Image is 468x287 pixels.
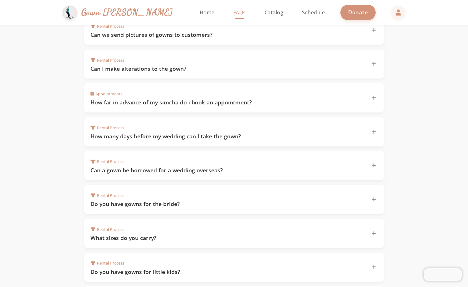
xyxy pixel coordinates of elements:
a: Donate [340,5,376,20]
h3: Can a gown be borrowed for a wedding overseas? [90,166,364,174]
h3: How far in advance of my simcha do i book an appointment? [90,98,364,106]
h3: Can we send pictures of gowns to customers? [90,31,364,39]
span: Appointments [90,91,122,97]
h3: Do you have gowns for little kids? [90,268,364,276]
span: Home [200,9,215,16]
iframe: Chatra live chat [424,268,462,281]
span: Rental Process [90,227,124,232]
h3: How many days before my wedding can I take the gown? [90,132,364,140]
h3: What sizes do you carry? [90,234,364,242]
span: FAQs [233,9,246,16]
span: Schedule [302,9,325,16]
span: Rental Process [90,57,124,63]
h3: Do you have gowns for the bride? [90,200,364,208]
span: Donate [348,9,368,16]
span: Rental Process [90,260,124,266]
span: Rental Process [90,125,124,131]
span: Catalog [265,9,284,16]
h3: Can I make alterations to the gown? [90,65,364,73]
span: Gown [PERSON_NAME] [81,6,173,19]
span: Rental Process [90,193,124,199]
span: Rental Process [90,23,124,29]
a: Gown [PERSON_NAME] [63,4,179,21]
span: Rental Process [90,159,124,165]
img: Gown Gmach Logo [63,6,77,20]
